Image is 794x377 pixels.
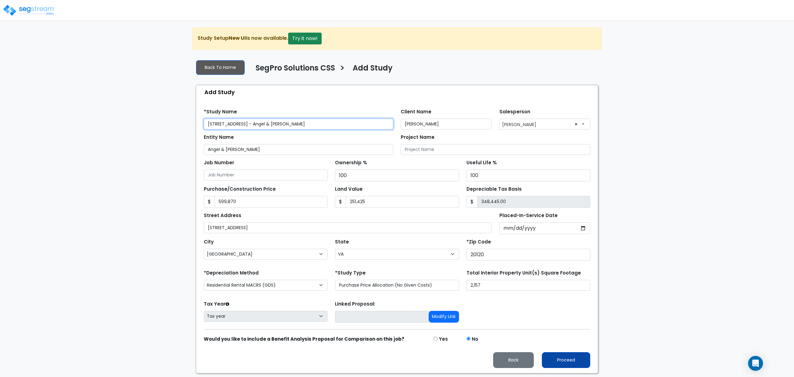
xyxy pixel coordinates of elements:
input: Project Name [401,144,590,155]
input: Entity Name [204,144,393,155]
img: logo_pro_r.png [2,4,55,16]
input: total square foot [466,280,590,291]
a: SegPro Solutions CSS [251,64,335,77]
label: Entity Name [204,134,234,141]
a: Add Study [348,64,393,77]
label: Purchase/Construction Price [204,186,276,193]
label: Client Name [401,108,431,116]
span: $ [204,196,215,208]
span: × [575,120,578,129]
label: State [335,238,349,246]
button: Modify Link [429,311,459,323]
label: Placed-In-Service Date [499,212,558,219]
button: Proceed [542,352,590,368]
label: *Study Type [335,270,366,277]
label: City [204,238,214,246]
input: Useful Life % [466,170,590,181]
label: Linked Proposal: [335,301,375,308]
div: Open Intercom Messenger [748,356,763,371]
button: Back [493,352,534,368]
span: Zack Driscoll [500,119,590,129]
a: Back [488,356,539,363]
input: Purchase or Construction Price [215,196,328,208]
label: Ownership % [335,159,367,166]
input: Land Value [346,196,459,208]
label: *Zip Code [466,238,491,246]
label: Salesperson [499,108,530,116]
strong: Would you like to include a Benefit Analysis Proposal for Comparison on this job? [204,336,404,342]
label: Yes [439,336,448,343]
label: Project Name [401,134,435,141]
div: Add Study [199,85,598,99]
span: Zack Driscoll [499,119,591,129]
label: Job Number [204,159,234,166]
button: Try it now! [288,33,322,44]
label: Street Address [204,212,241,219]
label: No [472,336,478,343]
input: Street Address [204,222,492,233]
input: 0.00 [477,196,590,208]
label: *Study Name [204,108,237,116]
a: Back To Home [196,60,245,75]
h4: SegPro Solutions CSS [256,64,335,74]
span: $ [466,196,478,208]
label: *Depreciation Method [204,270,259,277]
label: Land Value [335,186,363,193]
input: Study Name [204,119,393,129]
input: Zip Code [466,249,590,261]
span: $ [335,196,346,208]
h4: Add Study [353,64,393,74]
label: Depreciable Tax Basis [466,186,522,193]
input: Client Name [401,119,492,129]
strong: New UI [229,34,246,42]
h3: > [340,63,345,75]
label: Total Interior Property Unit(s) Square Footage [466,270,581,277]
div: Study Setup is now available. [192,27,602,50]
input: Ownership % [335,170,459,181]
label: Tax Year [204,301,229,308]
label: Useful Life % [466,159,497,166]
input: Job Number [204,170,328,180]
